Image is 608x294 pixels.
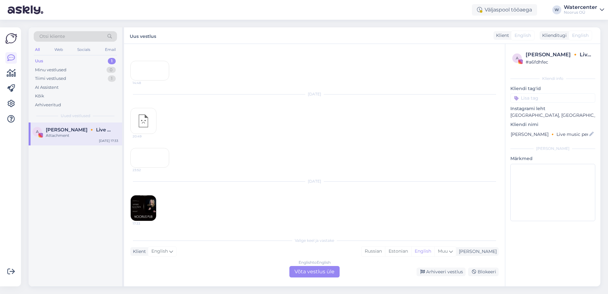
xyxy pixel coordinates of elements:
[516,56,519,60] span: a
[35,93,44,99] div: Kõik
[133,134,156,139] span: 20:49
[53,45,64,54] div: Web
[131,108,156,134] img: attachment
[289,266,340,277] div: Võta vestlus üle
[572,32,589,39] span: English
[131,195,156,221] img: attachment
[564,5,604,15] a: WatercenterNoorus OÜ
[468,268,499,276] div: Blokeeri
[510,146,595,151] div: [PERSON_NAME]
[130,238,499,243] div: Valige keel ja vastake
[494,32,509,39] div: Klient
[456,248,497,255] div: [PERSON_NAME]
[130,91,499,97] div: [DATE]
[46,133,118,138] div: Attachment
[35,67,66,73] div: Minu vestlused
[552,5,561,14] div: W
[362,247,385,256] div: Russian
[130,178,499,184] div: [DATE]
[133,168,156,172] span: 23:52
[35,58,43,64] div: Uus
[151,248,168,255] span: English
[104,45,117,54] div: Email
[510,155,595,162] p: Märkmed
[76,45,92,54] div: Socials
[130,248,146,255] div: Klient
[34,45,41,54] div: All
[564,10,597,15] div: Noorus OÜ
[511,131,588,138] input: Lisa nimi
[510,76,595,81] div: Kliendi info
[438,248,448,254] span: Muu
[108,75,116,82] div: 1
[411,247,434,256] div: English
[5,32,17,45] img: Askly Logo
[564,5,597,10] div: Watercenter
[99,138,118,143] div: [DATE] 17:33
[526,59,593,66] div: # a6fdhfec
[108,58,116,64] div: 1
[510,93,595,103] input: Lisa tag
[540,32,567,39] div: Klienditugi
[299,260,331,265] div: English to English
[107,67,116,73] div: 0
[35,102,61,108] div: Arhiveeritud
[526,51,593,59] div: [PERSON_NAME] 🔸 Live music performer 🔸 [PERSON_NAME]
[130,31,156,40] label: Uus vestlus
[133,221,156,226] span: 17:33
[39,33,65,40] span: Otsi kliente
[36,129,39,134] span: A
[133,80,156,85] span: 14:48
[515,32,531,39] span: English
[35,75,66,82] div: Tiimi vestlused
[510,112,595,119] p: [GEOGRAPHIC_DATA], [GEOGRAPHIC_DATA]
[510,105,595,112] p: Instagrami leht
[46,127,112,133] span: Annee Kàlinen 🔸 Live music performer 🔸 Digi turundus
[472,4,537,16] div: Väljaspool tööaega
[385,247,411,256] div: Estonian
[417,268,466,276] div: Arhiveeri vestlus
[61,113,90,119] span: Uued vestlused
[510,121,595,128] p: Kliendi nimi
[510,85,595,92] p: Kliendi tag'id
[35,84,59,91] div: AI Assistent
